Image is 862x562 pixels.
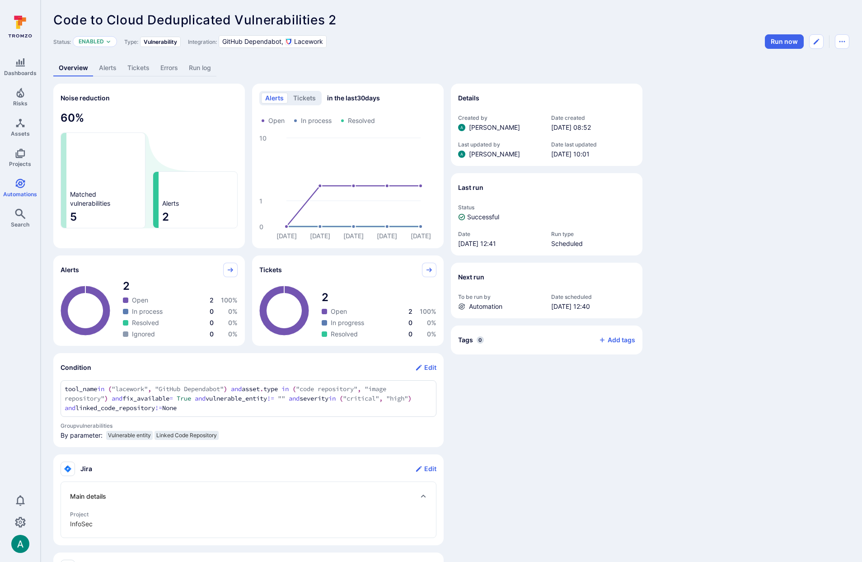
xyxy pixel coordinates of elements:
[261,93,288,104] button: alerts
[411,232,431,240] text: [DATE]
[458,124,465,131] img: ACg8ocLSa5mPYBaXNx3eFu_EmspyJX0laNWN7cXOFirfQ7srZveEpg=s96-c
[11,130,30,137] span: Assets
[162,210,234,224] span: 2
[61,265,79,274] span: Alerts
[259,134,267,142] text: 10
[451,326,642,354] div: Collapse tags
[9,161,31,167] span: Projects
[210,296,214,304] span: 2
[70,511,427,518] span: Project
[61,94,110,102] span: Noise reduction
[259,197,262,205] text: 1
[469,302,502,311] span: Automation
[765,34,804,49] button: Run automation
[294,37,323,46] span: Lacework
[210,319,214,326] span: 0
[551,239,635,248] span: Scheduled
[53,60,849,76] div: Automation tabs
[13,100,28,107] span: Risks
[331,318,364,327] span: In progress
[132,330,155,339] span: Ignored
[53,454,444,545] section: Jira action widget
[458,114,542,121] span: Created by
[61,422,436,429] span: Group vulnerabilities
[809,34,824,49] button: Edit automation
[458,124,465,131] div: Arjan Dehar
[132,318,159,327] span: Resolved
[188,38,217,45] span: Integration:
[155,60,183,76] a: Errors
[322,290,436,305] span: total
[106,39,111,44] button: Expand dropdown
[458,94,479,103] h2: Details
[221,296,238,304] span: 100 %
[551,141,635,148] span: Date last updated
[268,116,285,125] span: Open
[310,232,330,240] text: [DATE]
[458,151,465,158] img: ACg8ocLSa5mPYBaXNx3eFu_EmspyJX0laNWN7cXOFirfQ7srZveEpg=s96-c
[415,360,436,375] button: Edit
[343,232,364,240] text: [DATE]
[551,302,635,311] span: [DATE] 12:40
[415,462,436,476] button: Edit
[591,333,635,347] button: Add tags
[327,94,380,103] span: in the last 30 days
[377,232,397,240] text: [DATE]
[108,432,151,439] span: Vulnerable entity
[467,213,499,222] span: Successful
[122,60,155,76] a: Tickets
[331,307,347,316] span: Open
[451,84,642,166] section: Details widget
[183,60,216,76] a: Run log
[61,111,238,125] span: 60 %
[451,173,642,255] section: Last run widget
[458,335,473,345] h2: Tags
[79,38,104,45] button: Enabled
[289,93,320,104] button: tickets
[124,38,138,45] span: Type:
[551,231,635,237] span: Run type
[94,60,122,76] a: Alerts
[451,263,642,318] section: Next run widget
[228,330,238,338] span: 0 %
[458,204,635,211] span: Status
[70,489,427,504] div: Main details
[551,150,635,159] span: [DATE] 10:01
[469,123,520,132] span: [PERSON_NAME]
[551,293,635,300] span: Date scheduled
[70,190,110,208] span: Matched vulnerabilities
[132,296,148,305] span: Open
[53,353,444,447] section: Condition widget
[210,307,214,315] span: 0
[222,37,283,46] span: GitHub Dependabot
[132,307,163,316] span: In process
[408,319,412,326] span: 0
[551,123,635,132] span: [DATE] 08:52
[61,363,91,372] h2: Condition
[331,330,358,339] span: Resolved
[70,492,106,501] span: Main details
[252,255,444,346] div: Tickets pie widget
[123,279,238,293] span: total
[259,265,282,274] span: Tickets
[477,336,484,344] span: 0
[4,70,37,76] span: Dashboards
[11,221,29,228] span: Search
[458,239,542,248] span: [DATE] 12:41
[53,38,71,45] span: Status:
[70,519,427,529] span: ticket project
[80,464,92,473] h2: Jira
[140,37,181,47] div: Vulnerability
[408,330,412,338] span: 0
[228,307,238,315] span: 0 %
[427,330,436,338] span: 0 %
[469,150,520,159] span: [PERSON_NAME]
[61,431,103,444] span: By parameter:
[276,232,297,240] text: [DATE]
[11,535,29,553] div: Arjan Dehar
[458,293,542,300] span: To be run by
[53,12,336,28] span: Code to Cloud Deduplicated Vulnerabilities 2
[162,199,179,208] span: Alerts
[458,183,483,192] h2: Last run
